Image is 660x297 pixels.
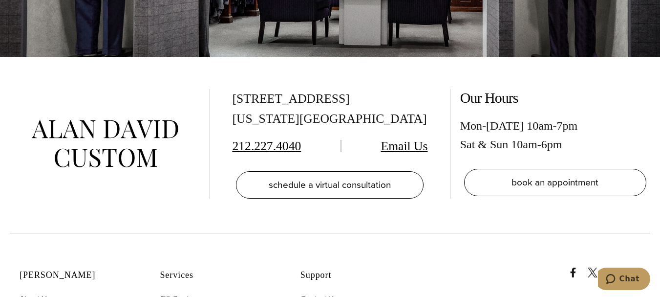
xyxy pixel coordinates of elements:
a: 212.227.4040 [232,139,301,153]
a: schedule a virtual consultation [236,171,424,199]
a: Facebook [568,258,586,277]
a: linkedin [609,258,629,277]
div: [STREET_ADDRESS] [US_STATE][GEOGRAPHIC_DATA] [232,89,427,129]
iframe: Abre un widget desde donde se puede chatear con uno de los agentes [598,268,650,292]
h2: Services [160,270,276,281]
h2: Our Hours [460,89,650,107]
h2: Support [300,270,416,281]
span: book an appointment [511,175,598,189]
img: alan david custom [32,120,178,167]
a: x/twitter [588,258,607,277]
a: instagram [631,258,650,277]
a: Email Us [381,139,428,153]
h2: [PERSON_NAME] [20,270,135,281]
a: book an appointment [464,169,646,196]
div: Mon-[DATE] 10am-7pm Sat & Sun 10am-6pm [460,116,650,154]
span: schedule a virtual consultation [269,178,391,192]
